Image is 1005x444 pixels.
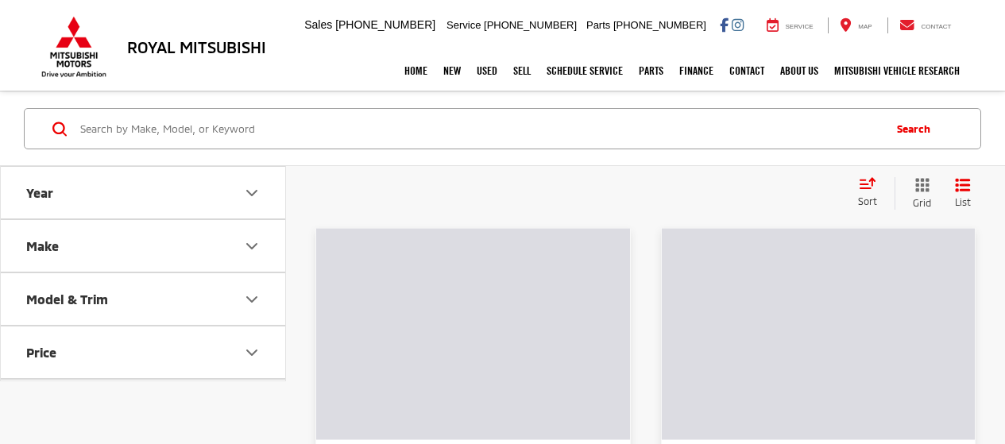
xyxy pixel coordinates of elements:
[586,19,610,31] span: Parts
[446,19,481,31] span: Service
[304,18,332,31] span: Sales
[26,291,108,307] div: Model & Trim
[1,220,287,272] button: MakeMake
[242,343,261,362] div: Price
[732,18,744,31] a: Instagram: Click to visit our Instagram page
[881,109,953,149] button: Search
[786,23,814,30] span: Service
[539,51,631,91] a: Schedule Service: Opens in a new tab
[242,290,261,309] div: Model & Trim
[721,51,772,91] a: Contact
[921,23,951,30] span: Contact
[671,51,721,91] a: Finance
[505,51,539,91] a: Sell
[755,17,825,33] a: Service
[895,177,943,210] button: Grid View
[1,167,287,218] button: YearYear
[484,19,577,31] span: [PHONE_NUMBER]
[858,23,872,30] span: Map
[26,345,56,360] div: Price
[887,17,964,33] a: Contact
[720,18,729,31] a: Facebook: Click to visit our Facebook page
[79,110,881,148] input: Search by Make, Model, or Keyword
[38,16,110,78] img: Mitsubishi
[469,51,505,91] a: Used
[435,51,469,91] a: New
[127,38,266,56] h3: Royal Mitsubishi
[826,51,968,91] a: Mitsubishi Vehicle Research
[1,326,287,378] button: PricePrice
[26,238,59,253] div: Make
[858,195,877,207] span: Sort
[335,18,435,31] span: [PHONE_NUMBER]
[1,273,287,325] button: Model & TrimModel & Trim
[828,17,883,33] a: Map
[955,195,971,209] span: List
[26,185,53,200] div: Year
[242,183,261,203] div: Year
[943,177,983,210] button: List View
[396,51,435,91] a: Home
[1,380,287,431] button: Mileage
[242,237,261,256] div: Make
[850,177,895,209] button: Select sort value
[772,51,826,91] a: About Us
[913,196,931,210] span: Grid
[631,51,671,91] a: Parts: Opens in a new tab
[613,19,706,31] span: [PHONE_NUMBER]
